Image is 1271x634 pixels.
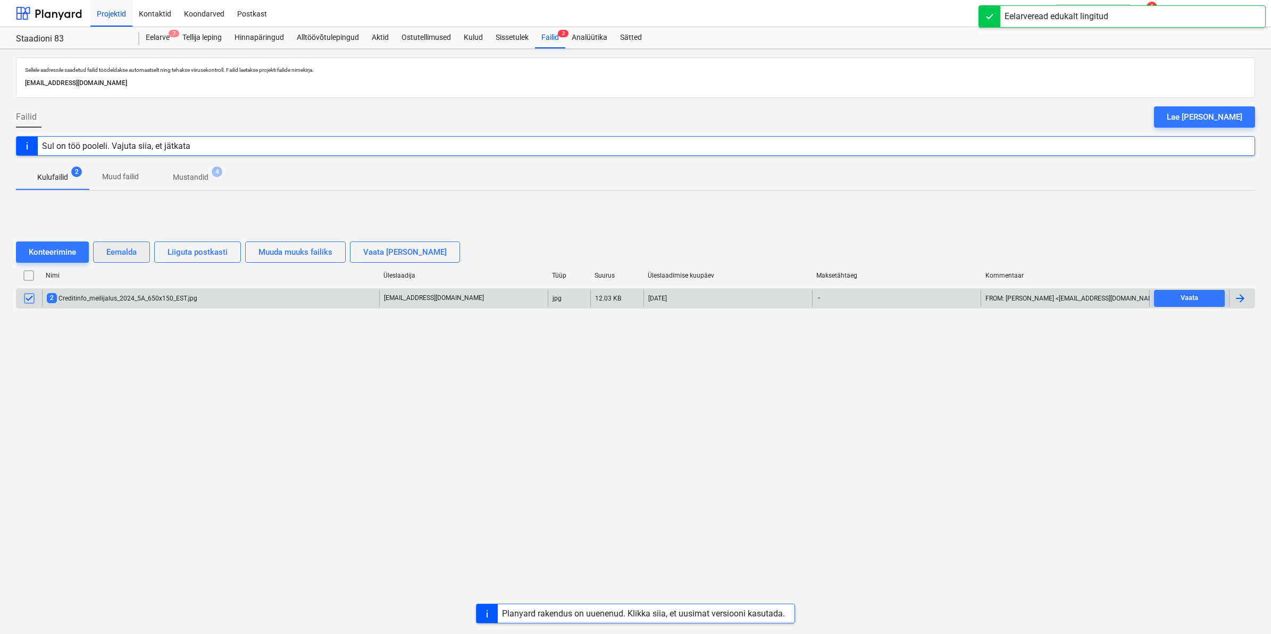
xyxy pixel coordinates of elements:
[384,294,484,303] p: [EMAIL_ADDRESS][DOMAIN_NAME]
[1181,292,1198,304] div: Vaata
[25,78,1246,89] p: [EMAIL_ADDRESS][DOMAIN_NAME]
[614,27,648,48] a: Sätted
[1005,10,1108,23] div: Eelarveread edukalt lingitud
[42,141,190,151] div: Sul on töö pooleli. Vajuta siia, et jätkata
[16,241,89,263] button: Konteerimine
[535,27,565,48] div: Failid
[489,27,535,48] a: Sissetulek
[350,241,460,263] button: Vaata [PERSON_NAME]
[176,27,228,48] a: Tellija leping
[365,27,395,48] a: Aktid
[169,30,179,37] span: 7
[46,272,375,279] div: Nimi
[290,27,365,48] a: Alltöövõtulepingud
[47,293,57,303] span: 2
[139,27,176,48] div: Eelarve
[258,245,332,259] div: Muuda muuks failiks
[553,295,562,302] div: jpg
[29,245,76,259] div: Konteerimine
[535,27,565,48] a: Failid2
[817,294,821,303] span: -
[1154,290,1225,307] button: Vaata
[71,166,82,177] span: 2
[558,30,568,37] span: 2
[168,245,228,259] div: Liiguta postkasti
[102,171,139,182] p: Muud failid
[212,166,222,177] span: 4
[228,27,290,48] a: Hinnapäringud
[1167,110,1242,124] div: Lae [PERSON_NAME]
[502,608,785,619] div: Planyard rakendus on uuenenud. Klikka siia, et uusimat versiooni kasutada.
[363,245,447,259] div: Vaata [PERSON_NAME]
[37,172,68,183] p: Kulufailid
[173,172,208,183] p: Mustandid
[595,272,639,279] div: Suurus
[245,241,346,263] button: Muuda muuks failiks
[816,272,976,279] div: Maksetähtaeg
[47,293,197,303] div: Creditinfo_meilijalus_2024_5A_650x150_EST.jpg
[1154,106,1255,128] button: Lae [PERSON_NAME]
[106,245,137,259] div: Eemalda
[383,272,543,279] div: Üleslaadija
[595,295,621,302] div: 12.03 KB
[93,241,150,263] button: Eemalda
[139,27,176,48] a: Eelarve7
[25,66,1246,73] p: Sellele aadressile saadetud failid töödeldakse automaatselt ning tehakse viirusekontroll. Failid ...
[154,241,241,263] button: Liiguta postkasti
[648,295,667,302] div: [DATE]
[16,111,37,123] span: Failid
[552,272,586,279] div: Tüüp
[565,27,614,48] a: Analüütika
[16,34,127,45] div: Staadioni 83
[395,27,457,48] a: Ostutellimused
[648,272,808,279] div: Üleslaadimise kuupäev
[457,27,489,48] a: Kulud
[985,272,1145,279] div: Kommentaar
